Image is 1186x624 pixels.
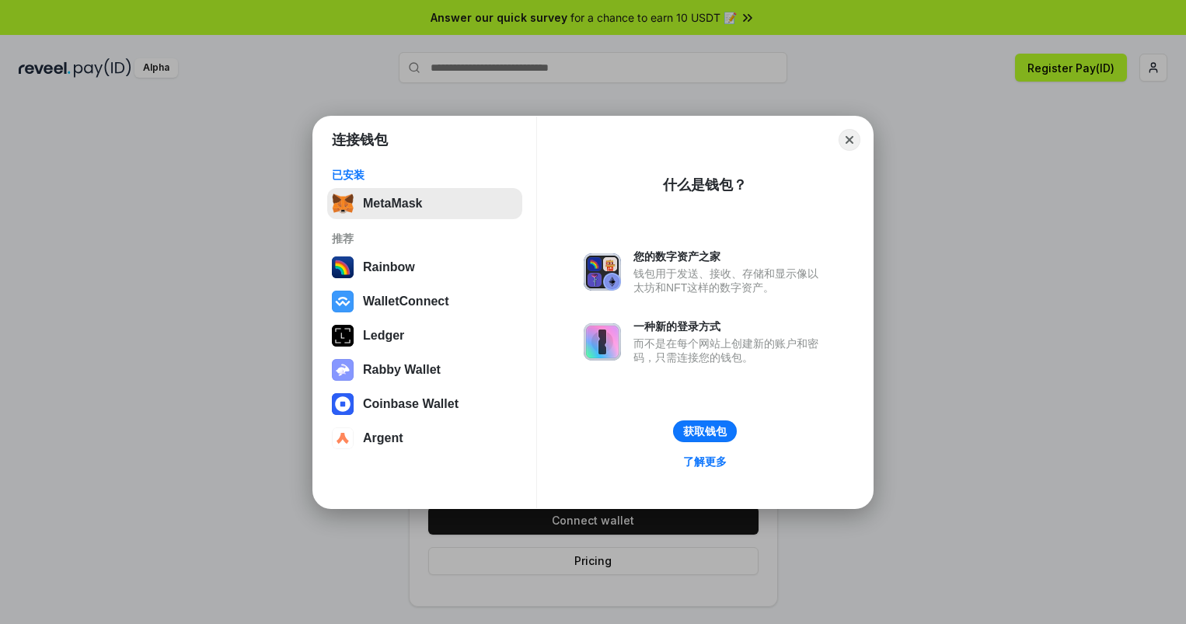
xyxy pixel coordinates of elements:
div: Rabby Wallet [363,363,441,377]
button: Coinbase Wallet [327,389,522,420]
button: WalletConnect [327,286,522,317]
div: 推荐 [332,232,518,246]
div: 已安装 [332,168,518,182]
div: 一种新的登录方式 [633,319,826,333]
div: Ledger [363,329,404,343]
div: 获取钱包 [683,424,727,438]
div: 您的数字资产之家 [633,249,826,263]
button: Rabby Wallet [327,354,522,385]
button: Argent [327,423,522,454]
img: svg+xml,%3Csvg%20xmlns%3D%22http%3A%2F%2Fwww.w3.org%2F2000%2Fsvg%22%20fill%3D%22none%22%20viewBox... [332,359,354,381]
img: svg+xml,%3Csvg%20xmlns%3D%22http%3A%2F%2Fwww.w3.org%2F2000%2Fsvg%22%20fill%3D%22none%22%20viewBox... [584,253,621,291]
img: svg+xml,%3Csvg%20width%3D%2228%22%20height%3D%2228%22%20viewBox%3D%220%200%2028%2028%22%20fill%3D... [332,393,354,415]
a: 了解更多 [674,451,736,472]
img: svg+xml,%3Csvg%20width%3D%2228%22%20height%3D%2228%22%20viewBox%3D%220%200%2028%2028%22%20fill%3D... [332,291,354,312]
button: 获取钱包 [673,420,737,442]
img: svg+xml,%3Csvg%20fill%3D%22none%22%20height%3D%2233%22%20viewBox%3D%220%200%2035%2033%22%20width%... [332,193,354,214]
img: svg+xml,%3Csvg%20xmlns%3D%22http%3A%2F%2Fwww.w3.org%2F2000%2Fsvg%22%20width%3D%2228%22%20height%3... [332,325,354,347]
div: 了解更多 [683,455,727,469]
button: Rainbow [327,252,522,283]
div: 而不是在每个网站上创建新的账户和密码，只需连接您的钱包。 [633,336,826,364]
h1: 连接钱包 [332,131,388,149]
div: 钱包用于发送、接收、存储和显示像以太坊和NFT这样的数字资产。 [633,267,826,295]
div: Coinbase Wallet [363,397,459,411]
div: WalletConnect [363,295,449,309]
img: svg+xml,%3Csvg%20xmlns%3D%22http%3A%2F%2Fwww.w3.org%2F2000%2Fsvg%22%20fill%3D%22none%22%20viewBox... [584,323,621,361]
button: MetaMask [327,188,522,219]
button: Ledger [327,320,522,351]
img: svg+xml,%3Csvg%20width%3D%2228%22%20height%3D%2228%22%20viewBox%3D%220%200%2028%2028%22%20fill%3D... [332,427,354,449]
div: MetaMask [363,197,422,211]
img: svg+xml,%3Csvg%20width%3D%22120%22%20height%3D%22120%22%20viewBox%3D%220%200%20120%20120%22%20fil... [332,256,354,278]
div: Rainbow [363,260,415,274]
button: Close [839,129,860,151]
div: Argent [363,431,403,445]
div: 什么是钱包？ [663,176,747,194]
